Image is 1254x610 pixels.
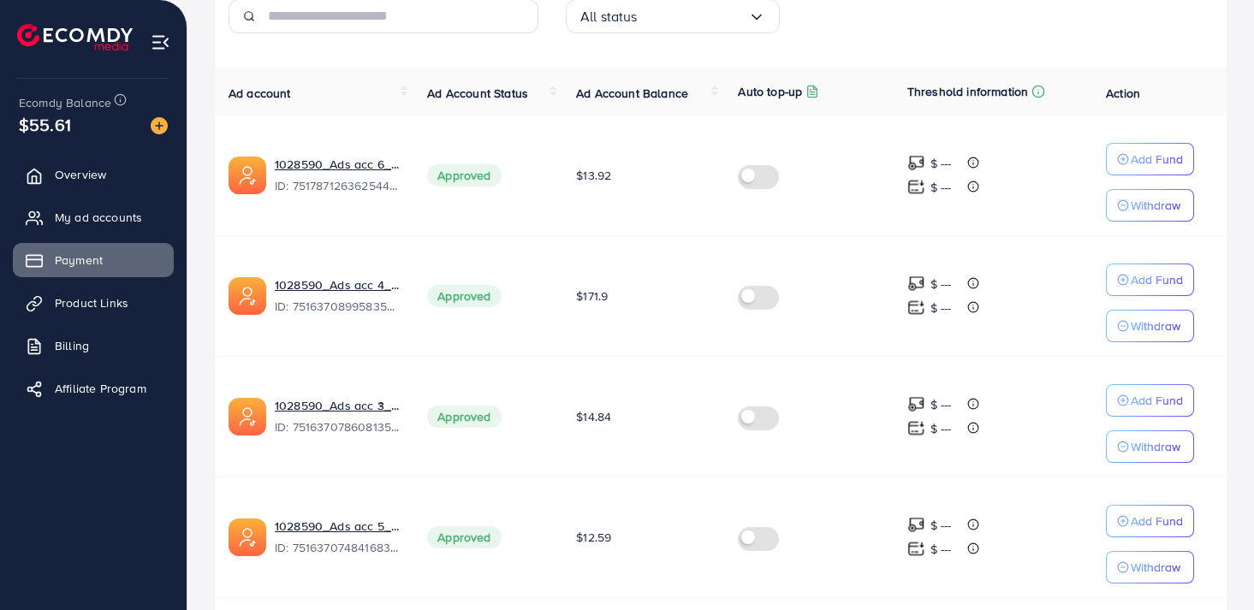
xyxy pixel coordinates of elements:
[576,287,608,305] span: $171.9
[55,252,103,269] span: Payment
[275,276,400,316] div: <span class='underline'>1028590_Ads acc 4_1750041485530</span></br>7516370899583549441
[1106,551,1194,583] button: Withdraw
[229,157,266,194] img: ic-ads-acc.e4c84228.svg
[930,515,952,536] p: $ ---
[19,94,111,111] span: Ecomdy Balance
[907,395,925,413] img: top-up amount
[1106,384,1194,417] button: Add Fund
[576,167,611,184] span: $13.92
[427,85,528,102] span: Ad Account Status
[275,518,400,557] div: <span class='underline'>1028590_Ads acc 5_1750041610565</span></br>7516370748416835592
[275,276,400,293] a: 1028590_Ads acc 4_1750041485530
[275,156,400,173] a: 1028590_Ads acc 6_1750390915755
[55,380,146,397] span: Affiliate Program
[275,539,400,556] span: ID: 7516370748416835592
[930,274,952,294] p: $ ---
[580,3,638,30] span: All status
[907,154,925,172] img: top-up amount
[930,153,952,174] p: $ ---
[275,177,400,194] span: ID: 7517871263625445383
[427,526,501,548] span: Approved
[13,371,174,406] a: Affiliate Program
[1131,436,1180,457] p: Withdraw
[1106,430,1194,463] button: Withdraw
[13,157,174,192] a: Overview
[55,166,106,183] span: Overview
[151,117,168,134] img: image
[275,156,400,195] div: <span class='underline'>1028590_Ads acc 6_1750390915755</span></br>7517871263625445383
[13,200,174,234] a: My ad accounts
[1106,85,1140,102] span: Action
[1131,149,1183,169] p: Add Fund
[930,177,952,198] p: $ ---
[738,81,802,102] p: Auto top-up
[930,298,952,318] p: $ ---
[55,209,142,226] span: My ad accounts
[13,243,174,277] a: Payment
[576,529,611,546] span: $12.59
[275,298,400,315] span: ID: 7516370899583549441
[1181,533,1241,597] iframe: Chat
[907,540,925,558] img: top-up amount
[907,81,1028,102] p: Threshold information
[1106,189,1194,222] button: Withdraw
[275,397,400,436] div: <span class='underline'>1028590_Ads acc 3_1750041464367</span></br>7516370786081357825
[13,286,174,320] a: Product Links
[907,178,925,196] img: top-up amount
[576,408,611,425] span: $14.84
[229,398,266,435] img: ic-ads-acc.e4c84228.svg
[427,285,501,307] span: Approved
[1106,505,1194,537] button: Add Fund
[55,337,89,354] span: Billing
[1106,264,1194,296] button: Add Fund
[13,329,174,363] a: Billing
[576,85,688,102] span: Ad Account Balance
[229,277,266,315] img: ic-ads-acc.e4c84228.svg
[1131,390,1183,411] p: Add Fund
[19,112,71,137] span: $55.61
[275,418,400,435] span: ID: 7516370786081357825
[229,85,291,102] span: Ad account
[907,275,925,293] img: top-up amount
[55,294,128,311] span: Product Links
[1106,143,1194,175] button: Add Fund
[1106,310,1194,342] button: Withdraw
[930,394,952,415] p: $ ---
[1131,511,1183,531] p: Add Fund
[275,518,400,535] a: 1028590_Ads acc 5_1750041610565
[907,299,925,317] img: top-up amount
[17,24,133,50] img: logo
[930,539,952,560] p: $ ---
[1131,316,1180,336] p: Withdraw
[930,418,952,439] p: $ ---
[1131,557,1180,577] p: Withdraw
[229,518,266,556] img: ic-ads-acc.e4c84228.svg
[1131,195,1180,216] p: Withdraw
[427,164,501,187] span: Approved
[638,3,748,30] input: Search for option
[275,397,400,414] a: 1028590_Ads acc 3_1750041464367
[907,419,925,437] img: top-up amount
[1131,269,1183,290] p: Add Fund
[427,406,501,428] span: Approved
[907,516,925,534] img: top-up amount
[151,33,170,52] img: menu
